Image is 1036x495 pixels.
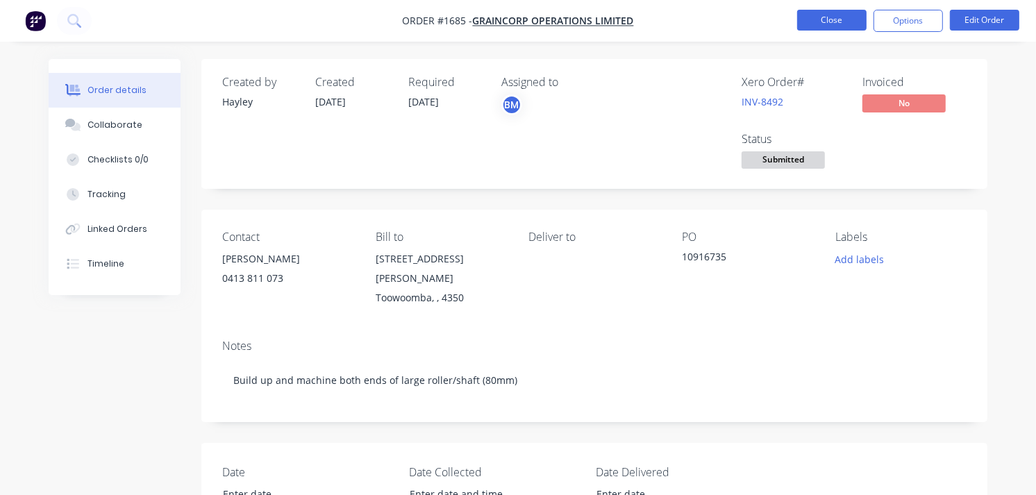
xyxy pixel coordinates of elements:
[742,151,825,172] button: Submitted
[376,249,507,308] div: [STREET_ADDRESS][PERSON_NAME]Toowoomba, , 4350
[797,10,867,31] button: Close
[87,223,147,235] div: Linked Orders
[315,95,346,108] span: [DATE]
[49,73,181,108] button: Order details
[501,76,640,89] div: Assigned to
[222,269,353,288] div: 0413 811 073
[862,76,967,89] div: Invoiced
[950,10,1019,31] button: Edit Order
[222,249,353,269] div: [PERSON_NAME]
[742,76,846,89] div: Xero Order #
[222,464,396,480] label: Date
[742,133,846,146] div: Status
[408,76,485,89] div: Required
[49,108,181,142] button: Collaborate
[25,10,46,31] img: Factory
[87,84,147,97] div: Order details
[862,94,946,112] span: No
[49,212,181,246] button: Linked Orders
[222,359,967,401] div: Build up and machine both ends of large roller/shaft (80mm)
[222,249,353,294] div: [PERSON_NAME]0413 811 073
[87,188,126,201] div: Tracking
[742,151,825,169] span: Submitted
[376,249,507,288] div: [STREET_ADDRESS][PERSON_NAME]
[742,95,783,108] a: INV-8492
[222,230,353,244] div: Contact
[222,339,967,353] div: Notes
[529,230,660,244] div: Deliver to
[828,249,892,268] button: Add labels
[408,95,439,108] span: [DATE]
[87,119,142,131] div: Collaborate
[222,76,299,89] div: Created by
[49,246,181,281] button: Timeline
[87,153,149,166] div: Checklists 0/0
[87,258,124,270] div: Timeline
[835,230,967,244] div: Labels
[596,464,769,480] label: Date Delivered
[473,15,634,28] a: GrainCorp Operations Limited
[403,15,473,28] span: Order #1685 -
[49,177,181,212] button: Tracking
[682,230,813,244] div: PO
[501,94,522,115] button: BM
[315,76,392,89] div: Created
[376,288,507,308] div: Toowoomba, , 4350
[376,230,507,244] div: Bill to
[49,142,181,177] button: Checklists 0/0
[874,10,943,32] button: Options
[409,464,583,480] label: Date Collected
[682,249,813,269] div: 10916735
[222,94,299,109] div: Hayley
